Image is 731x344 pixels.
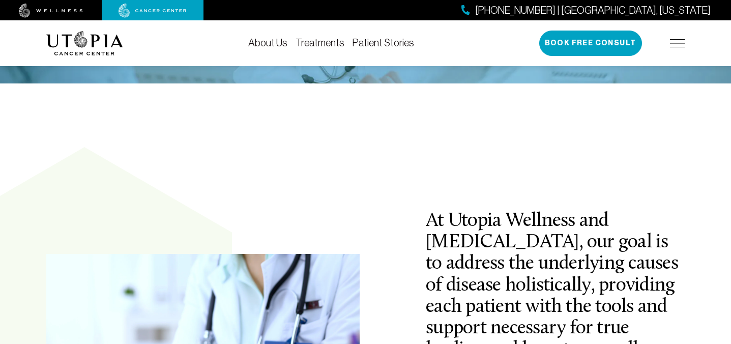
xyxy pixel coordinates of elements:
[19,4,83,18] img: wellness
[353,37,414,48] a: Patient Stories
[670,39,685,47] img: icon-hamburger
[46,31,123,55] img: logo
[119,4,187,18] img: cancer center
[475,3,711,18] span: [PHONE_NUMBER] | [GEOGRAPHIC_DATA], [US_STATE]
[248,37,287,48] a: About Us
[461,3,711,18] a: [PHONE_NUMBER] | [GEOGRAPHIC_DATA], [US_STATE]
[539,31,642,56] button: Book Free Consult
[296,37,344,48] a: Treatments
